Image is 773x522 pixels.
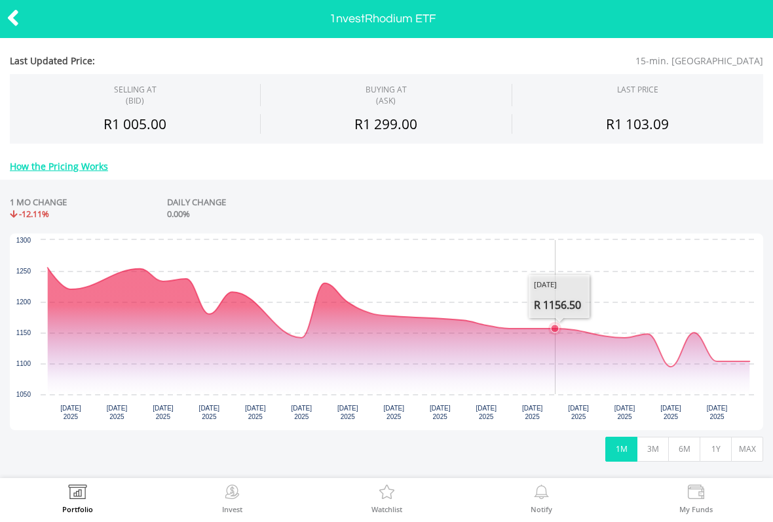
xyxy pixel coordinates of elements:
[686,485,706,503] img: View Funds
[531,485,552,513] a: Notify
[531,506,552,513] label: Notify
[167,208,190,220] span: 0.00%
[568,405,589,420] text: [DATE] 2025
[222,506,242,513] label: Invest
[16,298,31,306] text: 1200
[67,485,88,503] img: View Portfolio
[10,233,763,430] svg: Interactive chart
[19,208,49,220] span: -12.11%
[366,95,407,106] span: (ASK)
[107,405,128,420] text: [DATE] 2025
[10,196,67,209] div: 1 MO CHANGE
[104,115,166,133] span: R1 005.00
[430,405,451,420] text: [DATE] 2025
[617,84,658,95] div: LAST PRICE
[700,437,732,462] button: 1Y
[660,405,681,420] text: [DATE] 2025
[731,437,763,462] button: MAX
[707,405,728,420] text: [DATE] 2025
[153,405,174,420] text: [DATE] 2025
[377,485,397,503] img: Watchlist
[16,391,31,398] text: 1050
[605,437,637,462] button: 1M
[679,485,713,513] a: My Funds
[324,54,763,68] span: 15-min. [GEOGRAPHIC_DATA]
[167,196,356,209] div: DAILY CHANGE
[606,115,669,133] span: R1 103.09
[371,485,402,513] a: Watchlist
[337,405,358,420] text: [DATE] 2025
[10,160,108,172] a: How the Pricing Works
[114,84,157,106] div: SELLING AT
[476,405,497,420] text: [DATE] 2025
[222,485,242,503] img: Invest Now
[16,237,31,244] text: 1300
[199,405,220,420] text: [DATE] 2025
[16,360,31,367] text: 1100
[614,405,635,420] text: [DATE] 2025
[668,437,700,462] button: 6M
[292,405,312,420] text: [DATE] 2025
[551,325,559,332] path: Friday, 12 Sep 2025, 1,156.5.
[679,506,713,513] label: My Funds
[62,506,93,513] label: Portfolio
[383,405,404,420] text: [DATE] 2025
[522,405,543,420] text: [DATE] 2025
[60,405,81,420] text: [DATE] 2025
[637,437,669,462] button: 3M
[245,405,266,420] text: [DATE] 2025
[16,329,31,336] text: 1150
[114,95,157,106] span: (BID)
[222,485,242,513] a: Invest
[10,233,763,430] div: Chart. Highcharts interactive chart.
[531,485,552,503] img: View Notifications
[354,115,417,133] span: R1 299.00
[371,506,402,513] label: Watchlist
[16,268,31,275] text: 1250
[62,485,93,513] a: Portfolio
[10,54,324,68] span: Last Updated Price:
[366,84,407,106] span: BUYING AT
